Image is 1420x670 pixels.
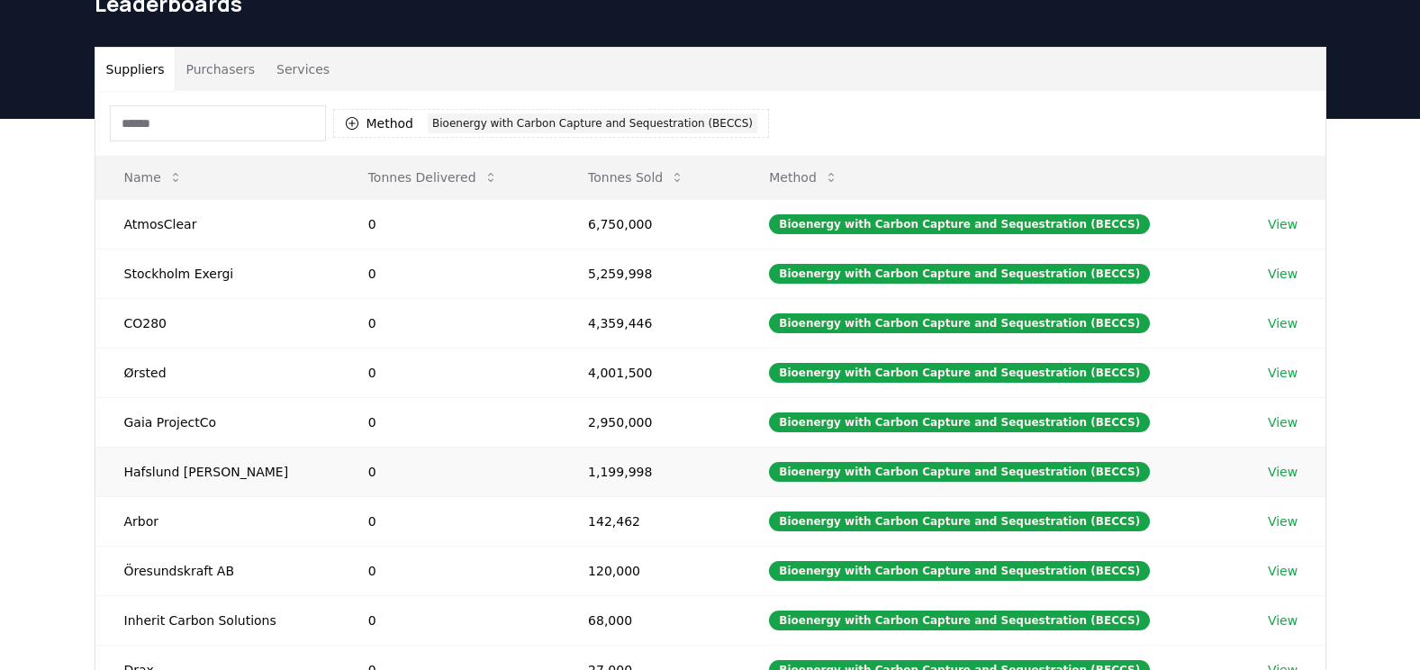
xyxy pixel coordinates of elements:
td: 68,000 [559,595,740,645]
td: 4,359,446 [559,298,740,348]
td: 0 [339,496,559,546]
td: 0 [339,298,559,348]
button: Name [110,159,197,195]
div: Bioenergy with Carbon Capture and Sequestration (BECCS) [769,363,1150,383]
a: View [1268,463,1298,481]
td: Hafslund [PERSON_NAME] [95,447,339,496]
button: Purchasers [175,48,266,91]
td: 0 [339,249,559,298]
td: 142,462 [559,496,740,546]
button: Services [266,48,340,91]
a: View [1268,562,1298,580]
a: View [1268,364,1298,382]
td: 2,950,000 [559,397,740,447]
td: 0 [339,348,559,397]
a: View [1268,265,1298,283]
div: Bioenergy with Carbon Capture and Sequestration (BECCS) [428,113,757,133]
a: View [1268,215,1298,233]
td: Ørsted [95,348,339,397]
button: Suppliers [95,48,176,91]
div: Bioenergy with Carbon Capture and Sequestration (BECCS) [769,561,1150,581]
td: Öresundskraft AB [95,546,339,595]
div: Bioenergy with Carbon Capture and Sequestration (BECCS) [769,462,1150,482]
a: View [1268,314,1298,332]
td: 5,259,998 [559,249,740,298]
button: Tonnes Sold [574,159,699,195]
button: MethodBioenergy with Carbon Capture and Sequestration (BECCS) [333,109,770,138]
td: AtmosClear [95,199,339,249]
td: 1,199,998 [559,447,740,496]
div: Bioenergy with Carbon Capture and Sequestration (BECCS) [769,412,1150,432]
a: View [1268,413,1298,431]
td: Arbor [95,496,339,546]
div: Bioenergy with Carbon Capture and Sequestration (BECCS) [769,313,1150,333]
td: Gaia ProjectCo [95,397,339,447]
td: 0 [339,595,559,645]
div: Bioenergy with Carbon Capture and Sequestration (BECCS) [769,264,1150,284]
td: Inherit Carbon Solutions [95,595,339,645]
td: 4,001,500 [559,348,740,397]
td: 120,000 [559,546,740,595]
td: CO280 [95,298,339,348]
div: Bioenergy with Carbon Capture and Sequestration (BECCS) [769,512,1150,531]
td: Stockholm Exergi [95,249,339,298]
button: Method [755,159,853,195]
a: View [1268,611,1298,629]
div: Bioenergy with Carbon Capture and Sequestration (BECCS) [769,214,1150,234]
button: Tonnes Delivered [354,159,512,195]
a: View [1268,512,1298,530]
div: Bioenergy with Carbon Capture and Sequestration (BECCS) [769,611,1150,630]
td: 6,750,000 [559,199,740,249]
td: 0 [339,199,559,249]
td: 0 [339,447,559,496]
td: 0 [339,397,559,447]
td: 0 [339,546,559,595]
